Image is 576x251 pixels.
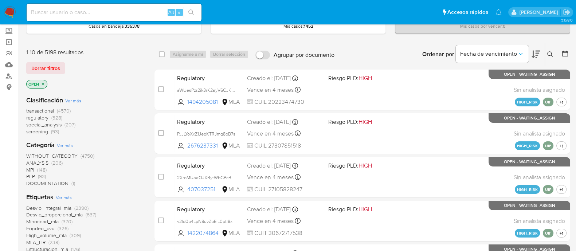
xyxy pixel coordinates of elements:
[178,9,180,16] span: s
[168,9,174,16] span: Alt
[447,8,488,16] span: Accesos rápidos
[563,8,571,16] a: Salir
[561,17,572,23] span: 3.158.0
[27,8,201,17] input: Buscar usuario o caso...
[495,9,502,15] a: Notificaciones
[184,7,199,17] button: search-icon
[519,9,560,16] p: milagros.cisterna@mercadolibre.com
